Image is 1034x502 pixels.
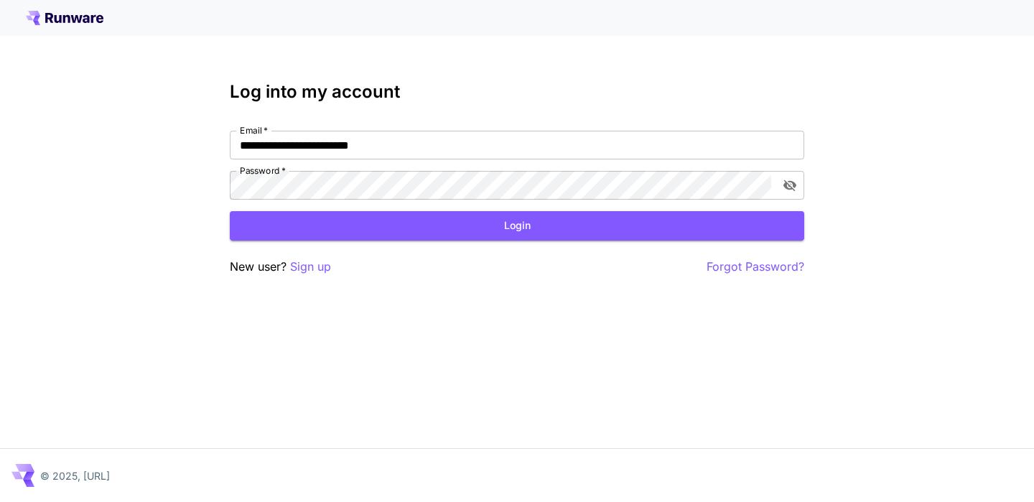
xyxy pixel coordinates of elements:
label: Email [240,124,268,136]
label: Password [240,164,286,177]
button: Sign up [290,258,331,276]
button: toggle password visibility [777,172,803,198]
p: New user? [230,258,331,276]
p: © 2025, [URL] [40,468,110,483]
button: Forgot Password? [707,258,804,276]
button: Login [230,211,804,241]
h3: Log into my account [230,82,804,102]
